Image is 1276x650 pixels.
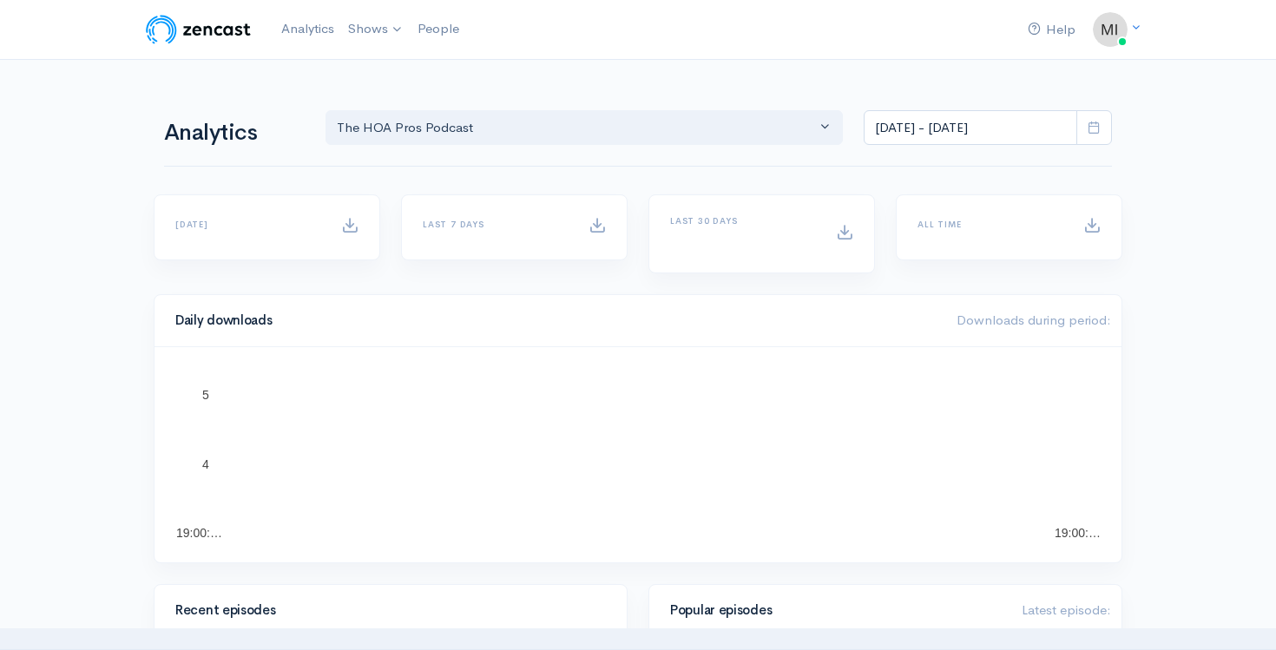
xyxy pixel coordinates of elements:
h4: Daily downloads [175,313,936,328]
img: ... [1093,12,1128,47]
input: analytics date range selector [864,110,1077,146]
h4: Recent episodes [175,603,595,618]
span: Latest episode: [1022,601,1111,618]
a: People [411,10,466,48]
svg: A chart. [175,368,1101,542]
img: ZenCast Logo [143,12,253,47]
text: 19:00:… [1055,526,1101,540]
h6: Last 30 days [670,216,815,226]
h4: Popular episodes [670,603,1001,618]
div: The HOA Pros Podcast [337,118,816,138]
span: Downloads during period: [957,312,1111,328]
h6: [DATE] [175,220,320,229]
text: 4 [202,457,209,471]
h1: Analytics [164,121,305,146]
a: Shows [341,10,411,49]
a: Help [1021,11,1082,49]
text: 19:00:… [176,526,222,540]
text: 5 [202,388,209,402]
button: The HOA Pros Podcast [326,110,843,146]
h6: Last 7 days [423,220,568,229]
a: Analytics [274,10,341,48]
h6: All time [918,220,1062,229]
